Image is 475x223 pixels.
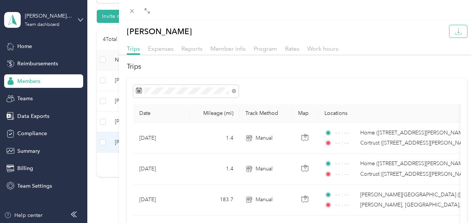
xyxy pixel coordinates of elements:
[360,160,469,167] span: Home ([STREET_ADDRESS][PERSON_NAME])
[335,139,357,147] span: - - : - -
[190,123,239,154] td: 1.4
[256,165,273,173] span: Manual
[360,130,469,136] span: Home ([STREET_ADDRESS][PERSON_NAME])
[127,25,192,38] p: [PERSON_NAME]
[133,154,190,184] td: [DATE]
[307,45,338,52] span: Work hours
[433,181,475,223] iframe: Everlance-gr Chat Button Frame
[190,154,239,184] td: 1.4
[210,45,246,52] span: Member info
[256,134,273,142] span: Manual
[181,45,202,52] span: Reports
[133,123,190,154] td: [DATE]
[360,140,473,146] span: Cortrust ([STREET_ADDRESS][PERSON_NAME])
[133,185,190,215] td: [DATE]
[190,104,239,123] th: Mileage (mi)
[335,170,357,178] span: - - : - -
[190,185,239,215] td: 183.7
[335,191,357,199] span: - - : - -
[127,62,467,72] h2: Trips
[360,171,473,177] span: Cortrust ([STREET_ADDRESS][PERSON_NAME])
[254,45,277,52] span: Program
[335,160,357,168] span: - - : - -
[239,104,292,123] th: Track Method
[335,201,357,209] span: - - : - -
[335,129,357,137] span: - - : - -
[148,45,174,52] span: Expenses
[127,45,140,52] span: Trips
[285,45,299,52] span: Rates
[256,196,273,204] span: Manual
[292,104,318,123] th: Map
[133,104,190,123] th: Date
